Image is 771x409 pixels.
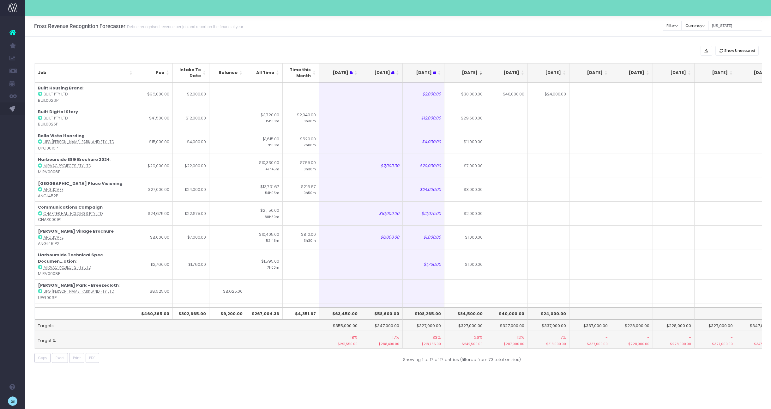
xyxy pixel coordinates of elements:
[403,154,444,178] td: $20,000.00
[34,23,243,29] h3: Frost Revenue Recognition Forecaster
[44,187,63,192] abbr: Anglicare
[611,63,653,82] th: Dec 25: activate to sort column ascending
[173,201,209,225] td: $22,675.00
[8,396,17,406] img: images/default_profile_image.png
[136,249,173,279] td: $2,760.00
[173,307,209,319] th: $302,665.00
[267,264,279,270] small: 7h00m
[605,334,608,341] span: -
[173,130,209,154] td: $4,000.00
[708,21,762,31] input: Search...
[265,214,279,219] small: 80h30m
[35,331,319,349] td: Target %
[209,63,246,82] th: Balance: activate to sort column ascending
[731,334,733,341] span: -
[647,334,649,341] span: -
[38,85,83,91] strong: Built Housing Brand
[35,225,136,249] td: : ANGL451P2
[266,166,279,172] small: 47h45m
[265,190,279,195] small: 54h05m
[486,307,528,319] th: $40,000.00
[44,163,91,168] abbr: Mirvac Projects Pty Ltd
[682,21,709,31] button: Currency
[44,139,114,144] abbr: UPG EDMONDSON PARKLAND PTY LTD
[361,319,403,331] td: $347,000.00
[444,154,486,178] td: $7,000.00
[474,334,483,341] span: 26%
[246,130,283,154] td: $1,615.00
[653,319,695,331] td: $228,000.00
[35,303,136,333] td: : UPG008P
[38,355,47,361] span: Copy
[136,279,173,303] td: $8,625.00
[38,204,103,210] strong: Communications Campaign
[444,201,486,225] td: $2,000.00
[246,178,283,202] td: $13,791.67
[656,341,691,347] small: -$228,000.00
[486,63,528,82] th: Sep 25: activate to sort column ascending
[246,307,283,319] th: $267,004.36
[38,228,114,234] strong: [PERSON_NAME] Village Brochure
[403,249,444,279] td: $1,760.00
[283,178,319,202] td: $216.67
[698,341,733,347] small: -$327,000.00
[35,319,319,331] td: Targets
[173,225,209,249] td: $7,000.00
[69,353,84,363] button: Print
[246,106,283,130] td: $3,720.00
[304,190,316,195] small: 0h50m
[560,334,566,341] span: 7%
[246,225,283,249] td: $10,405.00
[304,142,316,148] small: 2h00m
[569,319,611,331] td: $337,000.00
[283,63,319,82] th: Time this Month: activate to sort column ascending
[403,201,444,225] td: $12,675.00
[406,341,441,347] small: -$218,735.00
[489,341,524,347] small: -$287,000.00
[444,178,486,202] td: $3,000.00
[34,353,51,363] button: Copy
[319,319,361,331] td: $355,000.00
[403,319,444,331] td: $327,000.00
[136,106,173,130] td: $41,500.00
[35,154,136,178] td: : MIRV0006P
[56,355,64,361] span: Excel
[364,341,399,347] small: -$288,400.00
[44,92,68,97] abbr: Built Pty Ltd
[246,154,283,178] td: $10,330.00
[136,82,173,106] td: $96,000.00
[173,249,209,279] td: $1,760.00
[136,201,173,225] td: $24,675.00
[173,106,209,130] td: $12,000.00
[35,249,136,279] td: : MIRV0008P
[35,178,136,202] td: : ANGL452P
[173,178,209,202] td: $24,000.00
[611,319,653,331] td: $228,000.00
[444,249,486,279] td: $1,000.00
[209,279,246,303] td: $8,625.00
[136,130,173,154] td: $15,000.00
[403,178,444,202] td: $24,000.00
[444,225,486,249] td: $1,000.00
[173,303,209,333] td: $4,900.00
[44,265,91,270] abbr: Mirvac Projects Pty Ltd
[663,21,682,31] button: Filter
[136,307,173,319] th: $460,365.00
[86,353,99,363] button: PDF
[695,319,736,331] td: $327,000.00
[444,307,486,319] th: $84,500.00
[448,341,483,347] small: -$242,500.00
[614,341,649,347] small: -$228,000.00
[486,82,528,106] td: $40,000.00
[136,225,173,249] td: $8,000.00
[35,201,136,225] td: : CHAR0001P1
[44,289,114,294] abbr: UPG EDMONDSON PARKLAND PTY LTD
[322,341,358,347] small: -$291,550.00
[52,353,68,363] button: Excel
[136,63,173,82] th: Fee: activate to sort column ascending
[35,106,136,130] td: : BUIL0025P
[283,154,319,178] td: $765.00
[35,130,136,154] td: : UPG0016P
[44,211,103,216] abbr: Charter Hall Holdings Pty Ltd
[246,201,283,225] td: $21,150.00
